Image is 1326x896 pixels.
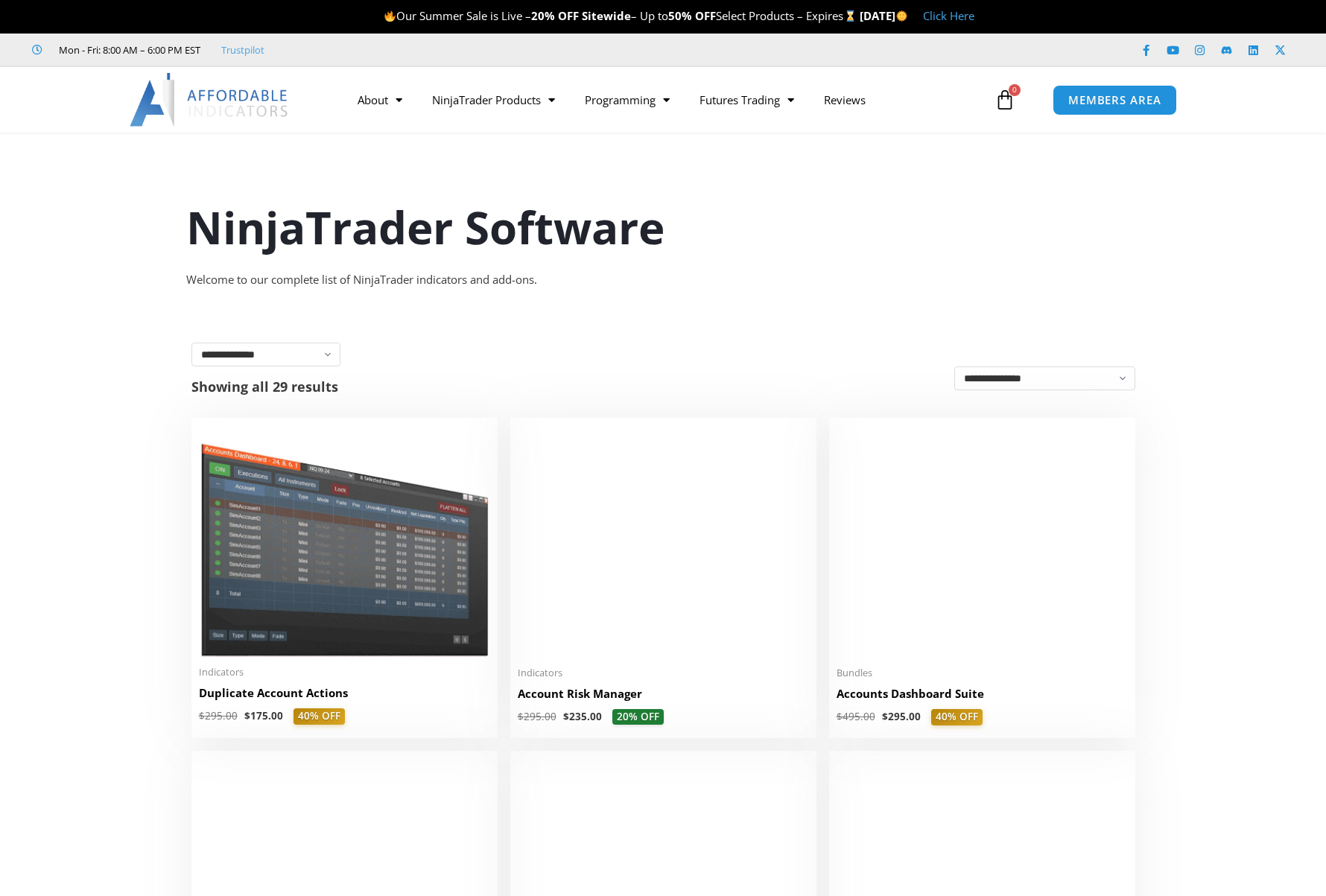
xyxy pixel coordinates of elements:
[837,667,1128,679] span: Bundles
[55,41,200,59] span: Mon - Fri: 8:00 AM – 6:00 PM EST
[668,8,716,23] strong: 50% OFF
[1053,85,1177,115] a: MEMBERS AREA
[896,10,907,22] img: 🌞
[186,196,1140,258] h1: NinjaTrader Software
[518,425,809,657] img: Account Risk Manager
[931,709,983,725] span: 40% OFF
[563,710,569,723] span: $
[837,686,1128,702] h2: Accounts Dashboard Suite
[882,710,921,723] bdi: 295.00
[343,83,417,117] a: About
[837,686,1128,709] a: Accounts Dashboard Suite
[244,709,250,722] span: $
[199,685,490,701] h2: Duplicate Account Actions
[130,73,290,127] img: LogoAI | Affordable Indicators – NinjaTrader
[343,83,991,117] nav: Menu
[954,366,1135,390] select: Shop order
[294,708,345,725] span: 40% OFF
[518,710,556,723] bdi: 295.00
[582,8,631,23] strong: Sitewide
[860,8,908,23] strong: [DATE]
[570,83,685,117] a: Programming
[199,709,238,722] bdi: 295.00
[199,709,205,722] span: $
[186,270,1140,290] div: Welcome to our complete list of NinjaTrader indicators and add-ons.
[837,710,843,723] span: $
[199,425,490,657] img: Duplicate Account Actions
[244,709,283,722] bdi: 175.00
[612,709,664,725] span: 20% OFF
[518,686,809,702] h2: Account Risk Manager
[199,666,490,679] span: Indicators
[191,380,338,393] p: Showing all 29 results
[837,710,875,723] bdi: 495.00
[518,686,809,709] a: Account Risk Manager
[685,83,809,117] a: Futures Trading
[809,83,881,117] a: Reviews
[563,710,602,723] bdi: 235.00
[417,83,570,117] a: NinjaTrader Products
[531,8,579,23] strong: 20% OFF
[384,8,859,23] span: Our Summer Sale is Live – – Up to Select Products – Expires
[972,78,1038,121] a: 0
[1009,84,1021,96] span: 0
[518,667,809,679] span: Indicators
[837,425,1128,658] img: Accounts Dashboard Suite
[882,710,888,723] span: $
[923,8,974,23] a: Click Here
[845,10,856,22] img: ⌛
[221,41,264,59] a: Trustpilot
[518,710,524,723] span: $
[384,10,396,22] img: 🔥
[199,685,490,708] a: Duplicate Account Actions
[1068,95,1161,106] span: MEMBERS AREA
